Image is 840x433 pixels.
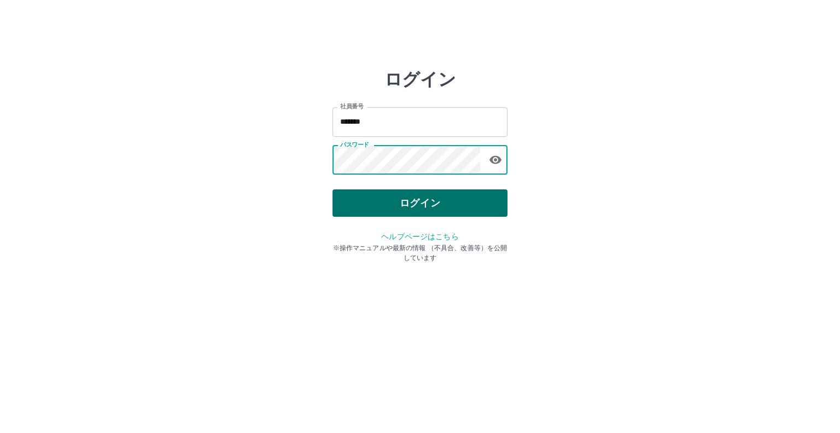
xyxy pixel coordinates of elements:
[340,102,363,111] label: 社員番号
[340,141,369,149] label: パスワード
[381,232,458,241] a: ヘルプページはこちら
[332,189,507,217] button: ログイン
[332,243,507,263] p: ※操作マニュアルや最新の情報 （不具合、改善等）を公開しています
[384,69,456,90] h2: ログイン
